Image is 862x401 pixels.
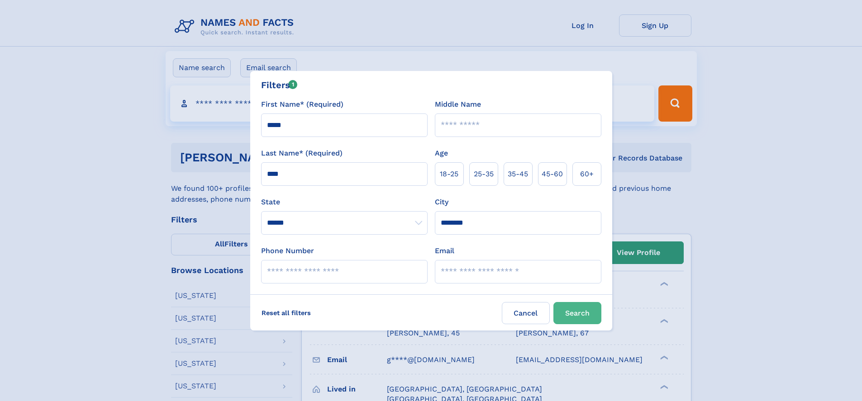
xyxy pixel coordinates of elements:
[435,148,448,159] label: Age
[553,302,601,324] button: Search
[508,169,528,179] span: 35‑45
[261,148,343,159] label: Last Name* (Required)
[502,302,550,324] label: Cancel
[435,99,481,110] label: Middle Name
[261,197,428,208] label: State
[261,99,343,110] label: First Name* (Required)
[435,197,448,208] label: City
[435,245,454,256] label: Email
[261,78,298,92] div: Filters
[440,169,458,179] span: 18‑25
[542,169,563,179] span: 45‑60
[261,245,314,256] label: Phone Number
[580,169,594,179] span: 60+
[256,302,317,324] label: Reset all filters
[474,169,494,179] span: 25‑35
